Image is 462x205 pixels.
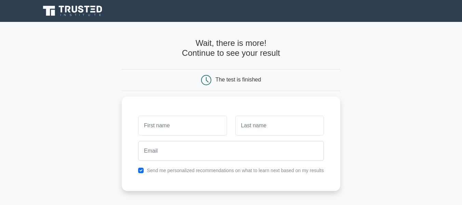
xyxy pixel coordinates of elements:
[138,116,227,136] input: First name
[147,168,324,173] label: Send me personalized recommendations on what to learn next based on my results
[235,116,324,136] input: Last name
[215,77,261,82] div: The test is finished
[138,141,324,161] input: Email
[122,38,340,58] h4: Wait, there is more! Continue to see your result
